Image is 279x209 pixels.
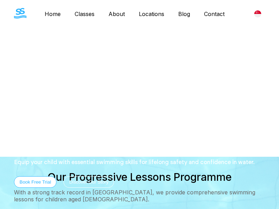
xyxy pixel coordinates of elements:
[14,160,265,165] div: Equip your child with essential swimming skills for lifelong safety and confidence in water.
[14,8,27,18] img: The Swim Starter Logo
[14,176,56,188] button: Book Free Trial
[14,189,265,203] div: With a strong track record in [GEOGRAPHIC_DATA], we provide comprehensive swimming lessons for ch...
[63,176,114,188] button: Discover Our Story
[254,10,261,17] img: Singapore
[68,10,101,17] a: Classes
[38,10,68,17] a: Home
[101,10,132,17] a: About
[171,10,197,17] a: Blog
[14,114,265,148] div: Swimming Lessons in [GEOGRAPHIC_DATA]
[197,10,232,17] a: Contact
[132,10,171,17] a: Locations
[14,98,265,102] div: Welcome to The Swim Starter
[250,7,265,21] div: [GEOGRAPHIC_DATA]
